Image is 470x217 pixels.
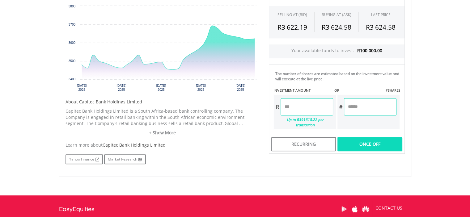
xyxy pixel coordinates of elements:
[357,48,382,53] span: R100 000.00
[68,23,75,26] text: 3700
[103,142,166,148] span: Capitec Bank Holdings Limited
[66,154,103,164] a: Yahoo Finance
[68,41,75,44] text: 3600
[366,23,396,31] span: R3 624.58
[68,59,75,63] text: 3500
[322,23,351,31] span: R3 624.58
[333,88,340,93] label: -OR-
[371,199,407,217] a: CONTACT US
[271,137,336,151] div: Recurring
[274,98,281,115] div: R
[235,84,245,91] text: [DATE] 2025
[66,142,260,148] div: Learn more about
[337,98,344,115] div: #
[273,88,311,93] label: INVESTMENT AMOUNT
[322,12,351,17] span: BUYING AT (ASK)
[77,84,87,91] text: [DATE] 2025
[68,5,75,8] text: 3800
[66,108,260,127] p: Capitec Bank Holdings Limited is a South Africa-based bank controlling company. The Company is en...
[275,71,402,81] div: The number of shares are estimated based on the investment value and will execute at the live price.
[156,84,166,91] text: [DATE] 2025
[66,99,260,105] h5: About Capitec Bank Holdings Limited
[104,154,146,164] a: Market Research
[196,84,206,91] text: [DATE] 2025
[274,115,333,129] div: Up to R391618.22 per transaction
[337,137,402,151] div: Once Off
[66,130,260,136] a: + Show More
[66,3,260,96] div: Chart. Highcharts interactive chart.
[116,84,126,91] text: [DATE] 2025
[66,3,260,96] svg: Interactive chart
[277,12,307,17] div: SELLING AT (BID)
[277,23,307,31] span: R3 622.19
[269,44,404,58] div: Your available funds to invest:
[68,77,75,81] text: 3400
[371,12,391,17] div: LAST PRICE
[385,88,400,93] label: #SHARES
